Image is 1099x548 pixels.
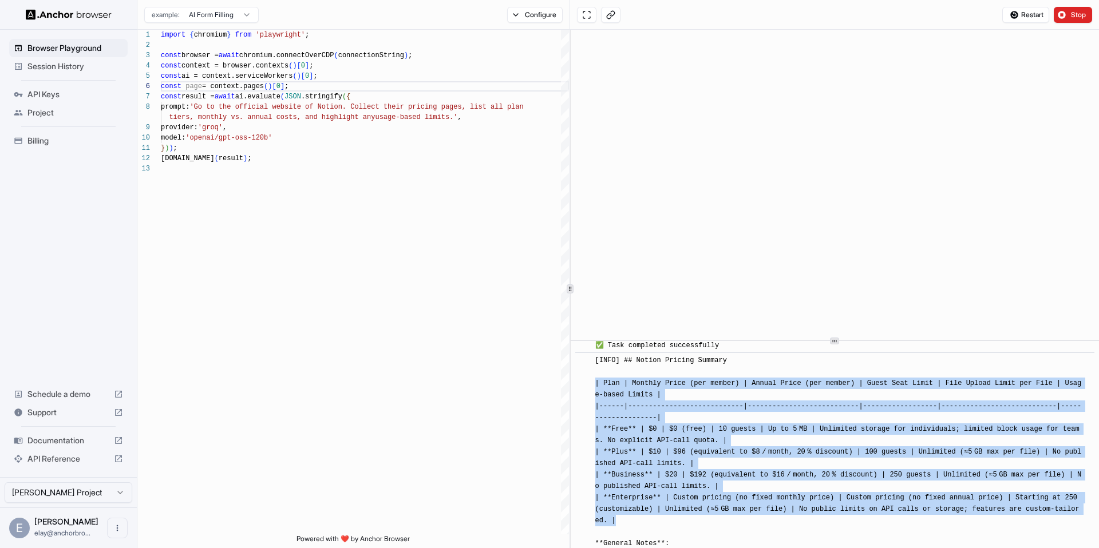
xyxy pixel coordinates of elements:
span: [DOMAIN_NAME] [161,154,215,162]
span: ) [165,144,169,152]
div: 10 [137,133,150,143]
span: ir pricing pages, list all plan [396,103,523,111]
span: 0 [276,82,280,90]
span: ( [280,93,284,101]
div: 12 [137,153,150,164]
span: ( [292,72,297,80]
span: const [161,93,181,101]
span: page [185,82,202,90]
span: ; [408,51,412,59]
span: ( [342,93,346,101]
span: const [161,62,181,70]
span: Billing [27,135,123,146]
span: result [219,154,243,162]
span: ; [247,154,251,162]
span: Documentation [27,435,109,446]
span: ai.evaluate [235,93,280,101]
div: 6 [137,81,150,92]
span: .stringify [301,93,342,101]
span: ​ [581,355,587,366]
span: ) [243,154,247,162]
span: 'groq' [198,124,223,132]
span: 0 [305,72,309,80]
span: Browser Playground [27,42,123,54]
span: Project [27,107,123,118]
span: connectionString [338,51,404,59]
span: ; [313,72,317,80]
div: 2 [137,40,150,50]
span: ; [284,82,288,90]
button: Configure [507,7,563,23]
span: , [223,124,227,132]
span: Schedule a demo [27,388,109,400]
div: 11 [137,143,150,153]
div: Schedule a demo [9,385,128,403]
span: const [161,82,181,90]
span: { [189,31,193,39]
button: Copy live view URL [601,7,620,23]
div: Browser Playground [9,39,128,57]
div: 4 [137,61,150,71]
span: JSON [284,93,301,101]
span: 'playwright' [256,31,305,39]
span: Restart [1021,10,1043,19]
div: 3 [137,50,150,61]
div: Project [9,104,128,122]
span: ​ [581,340,587,351]
span: ( [334,51,338,59]
span: Elay Gelbart [34,517,98,526]
button: Open menu [107,518,128,538]
span: example: [152,10,180,19]
span: await [219,51,239,59]
span: chromium.connectOverCDP [239,51,334,59]
div: 5 [137,71,150,81]
div: 9 [137,122,150,133]
span: } [161,144,165,152]
span: ( [288,62,292,70]
span: 0 [301,62,305,70]
span: ] [280,82,284,90]
span: browser = [181,51,219,59]
span: Session History [27,61,123,72]
span: ; [173,144,177,152]
span: ( [215,154,219,162]
span: usage-based limits.' [375,113,457,121]
span: elay@anchorbrowser.io [34,529,90,537]
span: 'openai/gpt-oss-120b' [185,134,272,142]
span: await [215,93,235,101]
span: ; [305,31,309,39]
span: Support [27,407,109,418]
button: Open in full screen [577,7,596,23]
span: import [161,31,185,39]
span: context = browser.contexts [181,62,288,70]
span: API Reference [27,453,109,464]
span: = context.pages [202,82,264,90]
span: ) [297,72,301,80]
span: provider: [161,124,198,132]
span: ] [309,72,313,80]
span: ) [404,51,408,59]
span: chromium [194,31,227,39]
div: Documentation [9,431,128,450]
div: Session History [9,57,128,76]
button: Stop [1054,7,1092,23]
span: [ [297,62,301,70]
span: Stop [1071,10,1087,19]
span: ) [169,144,173,152]
span: ) [292,62,297,70]
span: result = [181,93,215,101]
span: [ [272,82,276,90]
span: ai = context.serviceWorkers [181,72,292,80]
span: tiers, monthly vs. annual costs, and highlight any [169,113,375,121]
div: E [9,518,30,538]
span: ✅ Task completed successfully [595,341,720,350]
span: ] [305,62,309,70]
div: API Reference [9,450,128,468]
span: model: [161,134,185,142]
div: Billing [9,132,128,150]
span: prompt: [161,103,189,111]
div: 1 [137,30,150,40]
span: { [346,93,350,101]
button: Restart [1002,7,1049,23]
span: API Keys [27,89,123,100]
